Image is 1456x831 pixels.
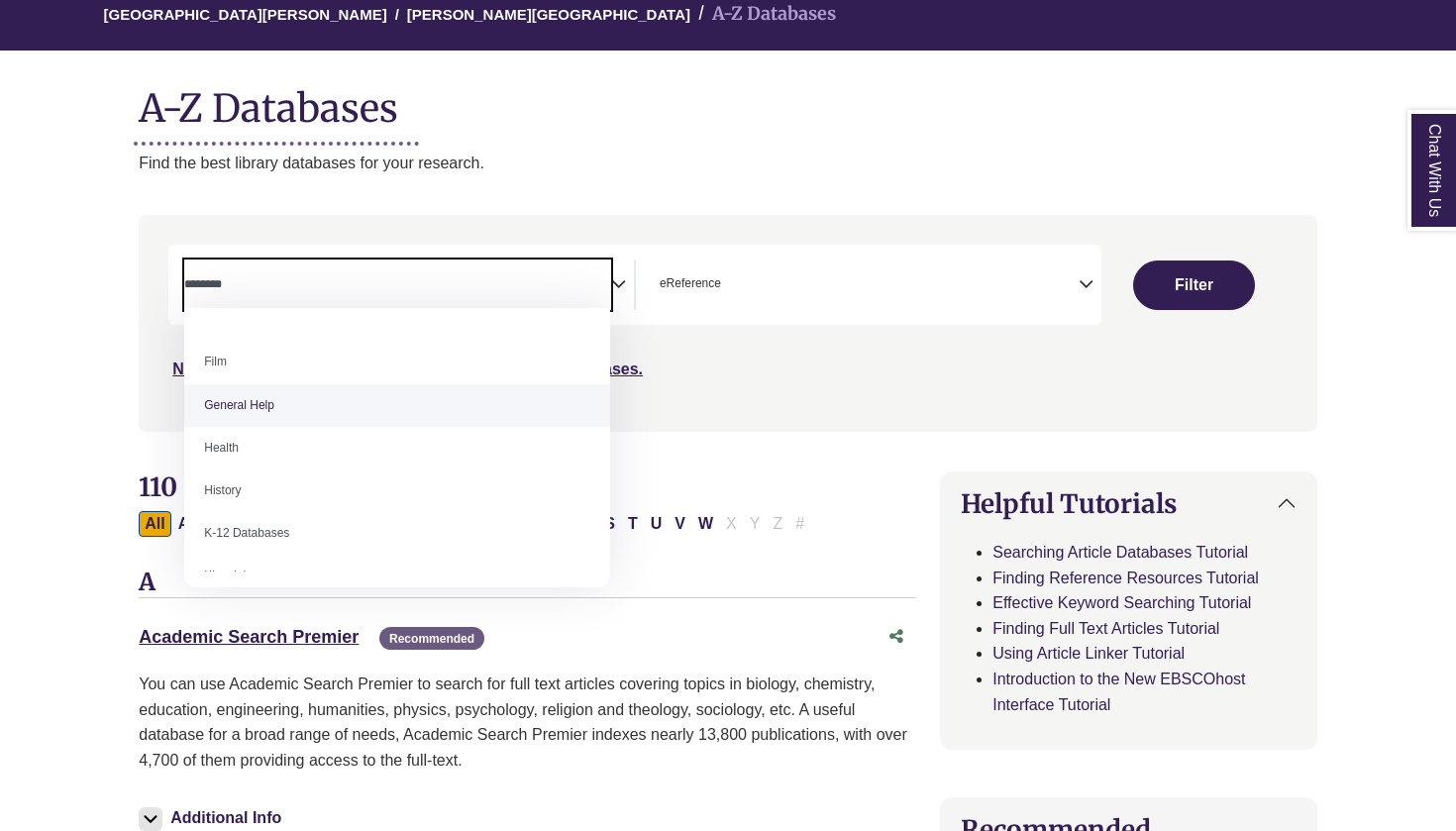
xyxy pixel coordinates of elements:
[1133,260,1255,310] button: Submit for Search Results
[622,511,644,537] button: Filter Results T
[139,569,916,598] h3: A
[669,511,691,537] button: Filter Results V
[184,512,610,555] li: K-12 Databases
[692,511,719,537] button: Filter Results W
[139,215,1317,431] nav: Search filters
[139,627,359,647] a: Academic Search Premier
[139,70,1317,131] h1: A-Z Databases
[139,511,170,537] button: All
[379,627,484,650] span: Recommended
[992,620,1219,637] a: Finding Full Text Articles Tutorial
[877,618,916,656] button: Share this database
[139,470,313,503] span: 110 Databases
[139,514,812,531] div: Alpha-list to filter by first letter of database name
[184,469,610,512] li: History
[660,274,721,293] span: eReference
[104,3,387,23] a: [GEOGRAPHIC_DATA][PERSON_NAME]
[139,151,1317,176] p: Find the best library databases for your research.
[407,3,690,23] a: [PERSON_NAME][GEOGRAPHIC_DATA]
[184,341,610,383] li: Film
[184,427,610,469] li: Health
[992,671,1245,713] a: Introduction to the New EBSCOhost Interface Tutorial
[992,594,1251,611] a: Effective Keyword Searching Tutorial
[992,645,1185,662] a: Using Article Linker Tutorial
[184,384,610,427] li: General Help
[992,570,1259,586] a: Finding Reference Resources Tutorial
[184,278,611,294] textarea: Search
[992,544,1248,561] a: Searching Article Databases Tutorial
[941,472,1316,535] button: Helpful Tutorials
[139,672,916,773] p: You can use Academic Search Premier to search for full text articles covering topics in biology, ...
[645,511,669,537] button: Filter Results U
[652,274,721,293] li: eReference
[184,555,610,597] li: Kinesiology
[172,361,643,377] a: Not sure where to start? Check our Recommended Databases.
[725,278,734,294] textarea: Search
[172,511,196,537] button: Filter Results A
